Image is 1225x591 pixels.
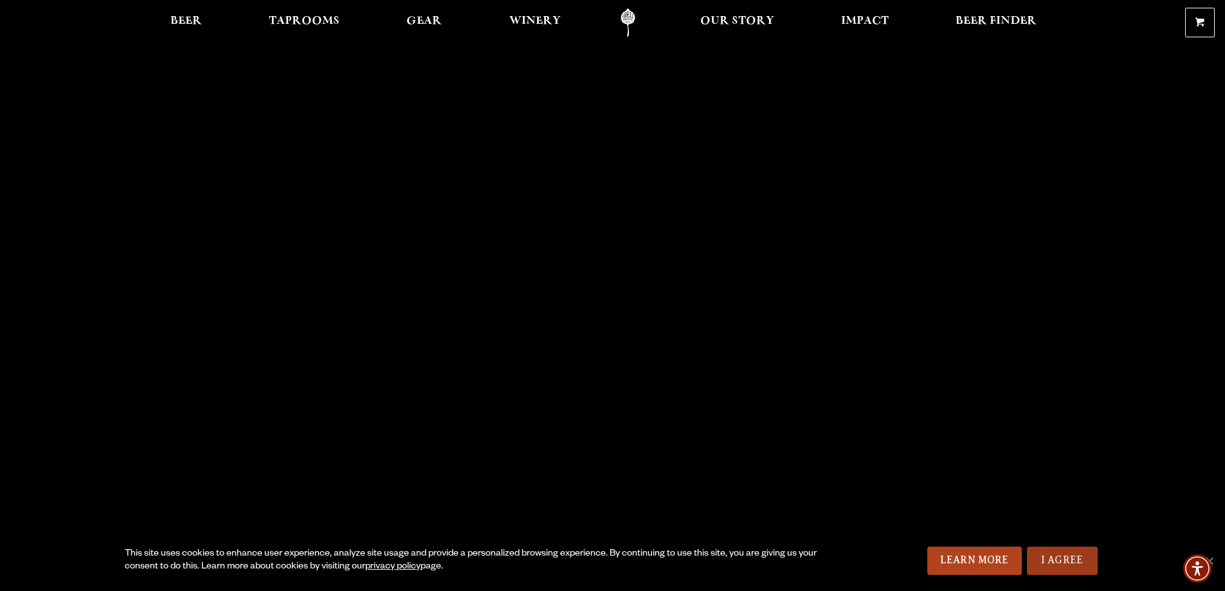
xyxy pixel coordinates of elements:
a: Taprooms [260,8,348,37]
a: Beer Finder [947,8,1045,37]
span: Taprooms [269,16,340,26]
a: Impact [833,8,897,37]
a: I Agree [1027,547,1098,575]
a: Winery [501,8,569,37]
span: Gear [406,16,442,26]
a: Odell Home [604,8,652,37]
span: Beer Finder [956,16,1037,26]
span: Beer [170,16,202,26]
span: Our Story [700,16,774,26]
div: Accessibility Menu [1183,554,1211,583]
a: Beer [162,8,210,37]
span: Winery [509,16,561,26]
a: privacy policy [365,562,421,572]
div: This site uses cookies to enhance user experience, analyze site usage and provide a personalized ... [125,548,821,574]
a: Learn More [927,547,1022,575]
span: Impact [841,16,889,26]
a: Gear [398,8,450,37]
a: Our Story [692,8,783,37]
